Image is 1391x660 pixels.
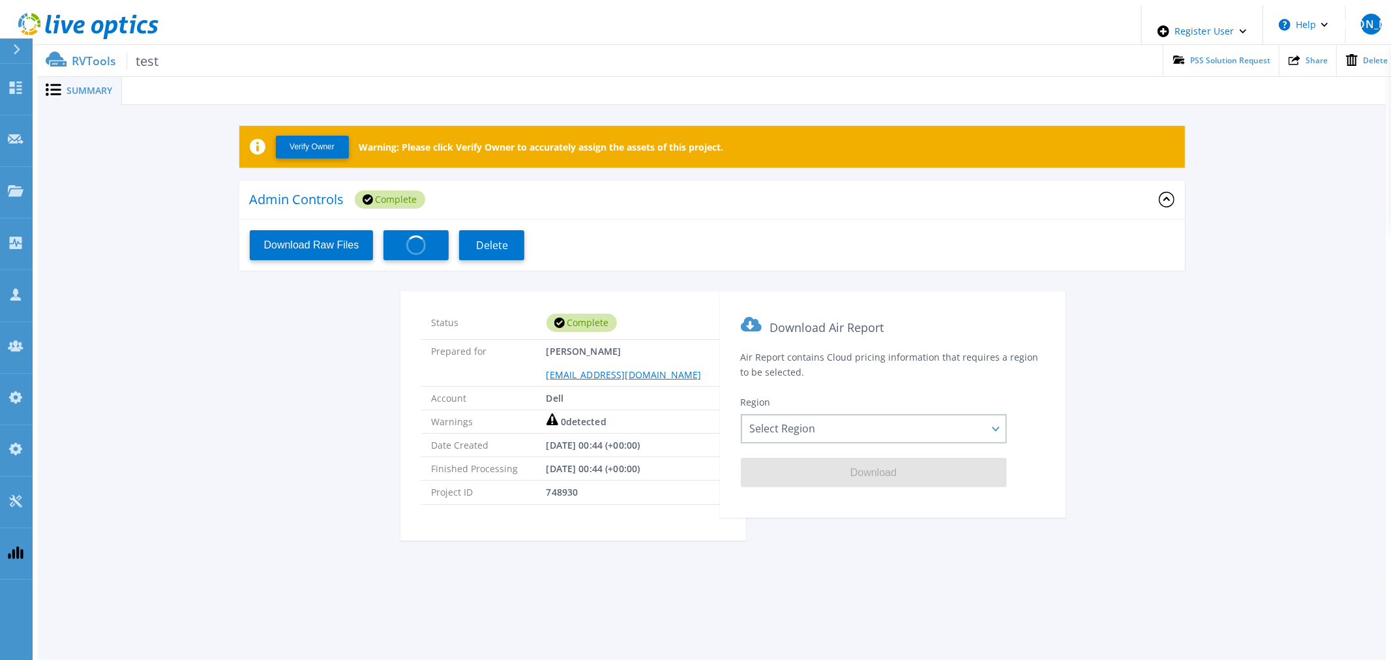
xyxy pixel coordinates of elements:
[250,193,344,206] p: Admin Controls
[1263,5,1345,44] button: Help
[770,320,884,335] span: Download Air Report
[459,230,524,260] button: Delete
[546,387,564,410] span: Dell
[432,481,546,503] span: Project ID
[546,457,640,480] span: [DATE] 00:44 (+00:00)
[546,434,640,457] span: [DATE] 00:44 (+00:00)
[546,340,702,385] span: [PERSON_NAME]
[546,368,702,381] a: [EMAIL_ADDRESS][DOMAIN_NAME]
[741,458,1007,487] button: Download
[1363,57,1388,65] span: Delete
[432,434,546,457] span: Date Created
[741,396,771,408] span: Region
[546,481,578,503] span: 748930
[1190,57,1270,65] span: PSS Solution Request
[67,86,112,95] span: Summary
[72,52,158,70] p: RVTools
[1306,57,1328,65] span: Share
[476,239,508,252] span: Delete
[432,387,546,410] span: Account
[432,340,546,385] span: Prepared for
[1142,5,1263,57] div: Register User
[432,410,546,433] span: Warnings
[546,314,617,332] div: Complete
[741,351,1039,378] span: Air Report contains Cloud pricing information that requires a region to be selected.
[432,457,546,480] span: Finished Processing
[355,190,425,209] div: Complete
[432,311,546,334] span: Status
[250,230,374,260] button: Download Raw Files
[741,414,1007,443] div: Select Region
[546,410,606,434] div: 0 detected
[359,141,724,153] p: Warning: Please click Verify Owner to accurately assign the assets of this project.
[127,52,158,70] span: test
[276,136,349,158] button: Verify Owner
